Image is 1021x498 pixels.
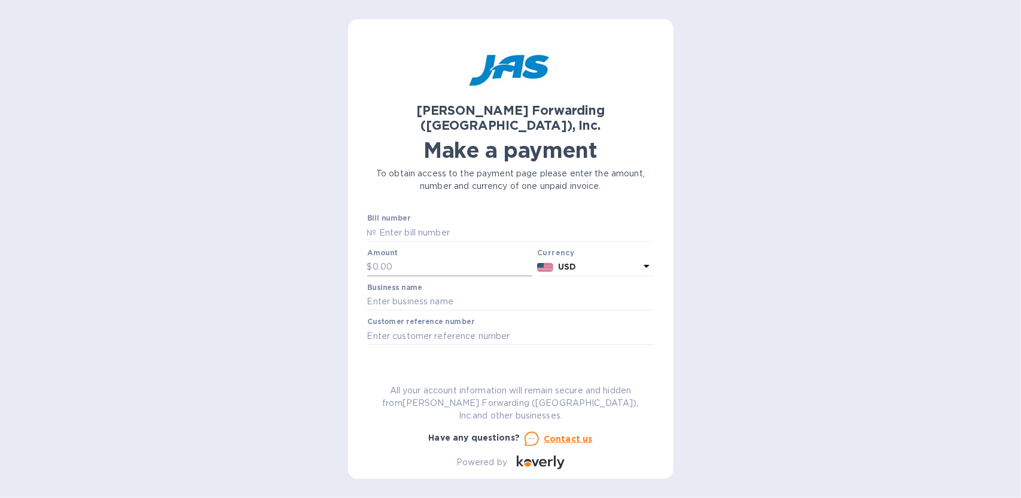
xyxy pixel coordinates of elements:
b: USD [558,262,576,271]
input: Enter business name [367,293,654,311]
label: Business name [367,284,422,291]
b: Currency [537,248,574,257]
label: Bill number [367,215,410,222]
b: [PERSON_NAME] Forwarding ([GEOGRAPHIC_DATA]), Inc. [416,103,605,133]
label: Amount [367,249,398,256]
p: $ [367,261,373,273]
h1: Make a payment [367,138,654,163]
label: Customer reference number [367,319,474,326]
u: Contact us [544,434,593,444]
p: Powered by [456,456,507,469]
input: 0.00 [373,258,533,276]
p: № [367,227,377,239]
p: All your account information will remain secure and hidden from [PERSON_NAME] Forwarding ([GEOGRA... [367,384,654,422]
b: Have any questions? [429,433,520,442]
p: To obtain access to the payment page please enter the amount, number and currency of one unpaid i... [367,167,654,193]
img: USD [537,263,553,271]
input: Enter customer reference number [367,327,654,345]
input: Enter bill number [377,224,654,242]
